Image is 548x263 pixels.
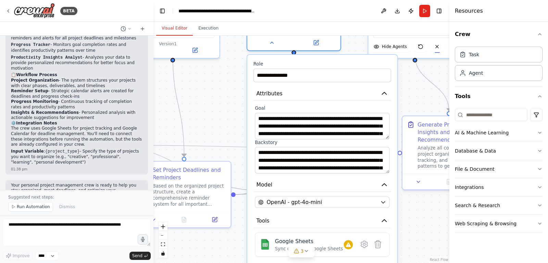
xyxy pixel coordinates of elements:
button: Run Automation [8,202,53,212]
button: No output available [168,215,200,224]
span: Attributes [257,90,283,97]
label: Goal [255,105,389,111]
h2: 📋 [11,72,142,78]
p: Suggested next steps: [8,194,145,200]
strong: Input Variable [11,149,44,154]
div: Generate Productivity Insights and Recommendations [418,121,491,143]
div: 01:38 pm [11,167,142,172]
img: Logo [14,3,55,19]
div: Set Project Deadlines and RemindersBased on the organized project structure, create a comprehensi... [137,161,231,228]
div: Agent [469,70,483,76]
button: OpenAI - gpt-4o-mini [255,196,389,208]
label: Backstory [255,139,389,145]
button: Attributes [253,87,391,101]
button: Execution [193,21,224,36]
li: - Personalized analysis with actionable suggestions for improvement [11,110,142,121]
p: The crew uses Google Sheets for project tracking and Google Calendar for deadline management. You... [11,126,142,147]
span: 3 [301,248,304,254]
nav: breadcrumb [178,8,256,14]
button: Open in side panel [416,46,459,55]
button: Switch to previous chat [118,25,134,33]
div: Based on the organized project structure, create a comprehensive reminder system for all importan... [153,183,226,207]
span: Improve [13,253,29,259]
p: - Creates strategic calendar reminders and alerts for all project deadlines and milestones [11,30,142,41]
a: React Flow attribution [430,258,448,262]
button: Hide right sidebar [434,6,444,16]
button: Hide Agents [370,41,411,52]
button: No output available [433,177,465,187]
button: File & Document [455,160,543,178]
code: Progress Tracker [11,43,50,47]
li: - Strategic calendar alerts are created for deadlines and progress check-ins [11,88,142,99]
button: AI & Machine Learning [455,124,543,142]
span: Hide Agents [382,44,407,49]
li: - Continuous tracking of completion rates and productivity patterns [11,99,142,110]
strong: Progress Monitoring [11,99,58,104]
label: Role [253,61,391,67]
div: Sync data with Google Sheets [275,246,343,252]
button: Database & Data [455,142,543,160]
p: - Analyzes your data to provide personalized recommendations for better focus and motivation [11,55,142,71]
span: OpenAI - gpt-4o-mini [266,199,322,206]
button: zoom in [159,222,167,231]
button: Open in side panel [174,46,216,55]
button: Delete tool [371,238,385,251]
p: Your personal project management crew is ready to help you stay organized, meet deadlines, and op... [11,183,142,210]
button: Configure tool [358,238,371,251]
div: Analyze all collected data from project organization, progress tracking, and productivity pattern... [418,145,491,169]
span: Model [257,181,272,189]
button: Hide left sidebar [158,6,167,16]
button: Improve [3,251,33,260]
code: Productivity Insights Analyst [11,55,83,60]
button: toggle interactivity [159,249,167,258]
button: Open in side panel [295,38,337,47]
span: Run Automation [17,204,50,210]
strong: Workflow Process [16,72,57,77]
button: fit view [159,240,167,249]
div: Google Sheets [275,238,343,245]
div: Tools [455,106,543,238]
div: Generate Productivity Insights and RecommendationsAnalyze all collected data from project organiz... [402,116,496,190]
button: Integrations [455,178,543,196]
button: Visual Editor [156,21,193,36]
button: Open in side panel [202,215,228,224]
span: Send [132,253,142,259]
button: Crew [455,25,543,44]
p: - Monitors goal completion rates and identifies productivity patterns over time [11,42,142,53]
button: Click to speak your automation idea [138,234,148,244]
button: Start a new chat [137,25,148,33]
button: Search & Research [455,196,543,214]
g: Edge from 8845c243-61e5-4f41-a0fb-430925041e9e to 708d05bc-a808-4d41-b74c-6ae3d7940eea [411,55,453,111]
li: - The system structures your projects with clear phases, deliverables, and timelines [11,78,142,88]
div: React Flow controls [159,222,167,258]
g: Edge from 7f444b07-fd93-4581-9e9e-5ea54379988e to abc9015c-6e4f-4ec7-8784-91ac1125b5e1 [169,55,188,157]
div: BETA [60,7,77,15]
span: Tools [257,217,270,225]
h2: ⚙️ [11,121,142,126]
button: zoom out [159,231,167,240]
img: Google Sheets [260,239,270,250]
button: Tools [253,214,391,228]
strong: Reminder Setup [11,88,48,93]
p: : - Specify the type of projects you want to organize (e.g., "creative", "professional", "learnin... [11,149,142,165]
button: Tools [455,87,543,106]
button: Web Scraping & Browsing [455,215,543,232]
span: Dismiss [59,204,75,210]
button: Dismiss [56,202,78,212]
div: Crew [455,44,543,86]
button: Model [253,178,391,192]
code: {project_type} [45,149,80,154]
strong: Integration Notes [16,121,57,125]
div: Version 1 [159,41,177,47]
div: Set Project Deadlines and Reminders [153,166,226,181]
h4: Resources [455,7,483,15]
div: Task [469,51,479,58]
strong: Insights & Recommendations [11,110,79,115]
button: 3 [288,245,315,258]
strong: Project Organization [11,78,59,83]
button: Send [129,252,151,260]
